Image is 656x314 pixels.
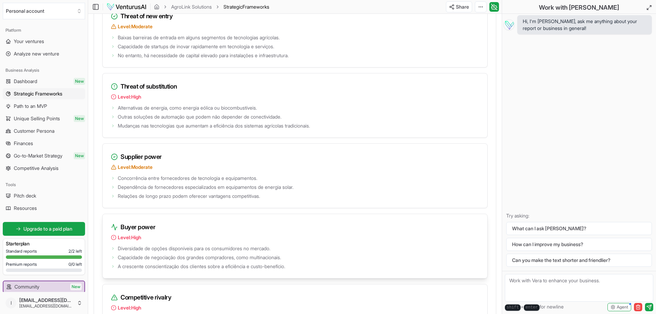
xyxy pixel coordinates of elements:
[3,150,85,161] a: Go-to-Market StrategyNew
[503,19,514,30] img: Vera
[74,115,85,122] span: New
[3,203,85,214] a: Resources
[118,254,281,261] span: Capacidade de negociação dos grandes compradores, como multinacionais.
[69,262,82,267] span: 0 / 0 left
[14,128,54,134] span: Customer Persona
[446,1,472,12] button: Share
[118,34,280,41] span: Baixas barreiras de entrada em alguns segmentos de tecnologias agrícolas.
[118,193,260,200] span: Relações de longo prazo podem oferecer vantagens competitivas.
[118,304,141,311] span: Level: High
[506,222,652,235] button: What can I ask [PERSON_NAME]?
[223,3,269,10] span: StrategicFrameworks
[14,50,59,57] span: Analyze new venture
[118,184,293,191] span: Dependência de fornecedores especializados em equipamentos de energia solar.
[3,36,85,47] a: Your ventures
[3,138,85,149] a: Finances
[6,297,17,308] span: l
[14,140,33,147] span: Finances
[118,175,257,182] span: Concorrência entre fornecedores de tecnologia e equipamentos.
[3,48,85,59] a: Analyze new venture
[118,52,289,59] span: No entanto, há necessidade de capital elevado para instalações e infraestrutura.
[14,192,36,199] span: Pitch deck
[506,238,652,251] button: How can I improve my business?
[118,263,285,270] span: A crescente conscientização dos clientes sobre a eficiência e custo-benefício.
[118,93,141,100] span: Level: High
[505,303,564,311] span: + for newline
[118,164,153,171] span: Level: Moderate
[3,25,85,36] div: Platform
[6,240,82,247] h3: Starter plan
[3,295,85,311] button: l[EMAIL_ADDRESS][DOMAIN_NAME][EMAIL_ADDRESS][DOMAIN_NAME]
[14,38,44,45] span: Your ventures
[3,163,85,174] a: Competitive Analysis
[3,3,85,19] button: Select an organization
[539,3,619,12] h2: Work with [PERSON_NAME]
[111,11,479,21] h3: Threat of new entry
[456,3,469,10] span: Share
[118,43,274,50] span: Capacidade de startups de inovar rapidamente em tecnologia e serviços.
[106,3,147,11] img: logo
[111,82,479,91] h3: Threat of substitution
[154,3,269,10] nav: breadcrumb
[118,245,270,252] span: Diversidade de opções disponíveis para os consumidores no mercado.
[523,18,646,32] span: Hi, I'm [PERSON_NAME], ask me anything about your report or business in general!
[70,283,82,290] span: New
[506,254,652,267] button: Can you make the text shorter and friendlier?
[3,281,84,292] a: CommunityNew
[3,179,85,190] div: Tools
[14,152,62,159] span: Go-to-Market Strategy
[19,303,74,309] span: [EMAIL_ADDRESS][DOMAIN_NAME]
[3,222,85,236] a: Upgrade to a paid plan
[14,165,59,172] span: Competitive Analysis
[111,293,479,302] h3: Competitive rivalry
[14,283,39,290] span: Community
[118,122,310,129] span: Mudanças nas tecnologias que aumentam a eficiência dos sistemas agrícolas tradicionais.
[118,234,141,241] span: Level: High
[111,222,479,232] h3: Buyer power
[3,76,85,87] a: DashboardNew
[607,303,631,311] button: Agent
[3,125,85,136] a: Customer Persona
[6,249,37,254] span: Standard reports
[118,113,281,120] span: Outras soluções de automação que podem não depender de conectividade.
[6,262,37,267] span: Premium reports
[3,101,85,112] a: Path to an MVP
[617,304,628,310] span: Agent
[118,23,153,30] span: Level: Moderate
[74,78,85,85] span: New
[3,88,85,99] a: Strategic Frameworks
[14,205,37,212] span: Resources
[506,212,652,219] p: Try asking:
[3,190,85,201] a: Pitch deck
[69,249,82,254] span: 2 / 2 left
[3,113,85,124] a: Unique Selling PointsNew
[3,65,85,76] div: Business Analysis
[111,152,479,162] h3: Supplier power
[14,115,60,122] span: Unique Selling Points
[19,297,74,303] span: [EMAIL_ADDRESS][DOMAIN_NAME]
[505,304,521,311] kbd: shift
[118,104,257,111] span: Alternativas de energia, como energia eólica ou biocombustíveis.
[14,78,37,85] span: Dashboard
[242,4,269,10] span: Frameworks
[524,304,540,311] kbd: enter
[14,90,62,97] span: Strategic Frameworks
[171,3,212,10] a: AgroLink Solutions
[23,225,72,232] span: Upgrade to a paid plan
[14,103,47,110] span: Path to an MVP
[74,152,85,159] span: New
